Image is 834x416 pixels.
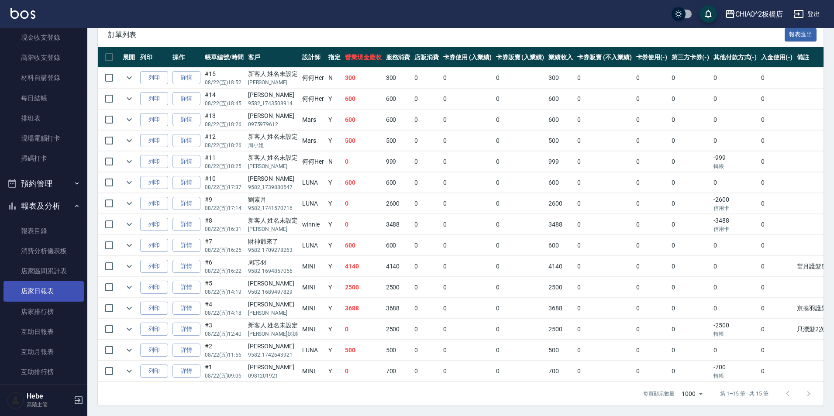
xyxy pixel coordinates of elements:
[203,172,246,193] td: #10
[785,30,817,38] a: 報表匯出
[172,364,200,378] a: 詳情
[248,90,298,100] div: [PERSON_NAME]
[300,89,326,109] td: 何何Her
[669,151,711,172] td: 0
[140,176,168,189] button: 列印
[759,172,795,193] td: 0
[205,141,244,149] p: 08/22 (五) 18:26
[172,71,200,85] a: 詳情
[494,214,547,235] td: 0
[123,344,136,357] button: expand row
[412,89,441,109] td: 0
[326,68,343,88] td: N
[172,344,200,357] a: 詳情
[172,155,200,168] a: 詳情
[343,298,384,319] td: 3688
[669,214,711,235] td: 0
[494,277,547,298] td: 0
[494,47,547,68] th: 卡券販賣 (入業績)
[123,134,136,147] button: expand row
[205,120,244,128] p: 08/22 (五) 18:26
[441,151,494,172] td: 0
[412,214,441,235] td: 0
[203,47,246,68] th: 帳單編號/時間
[27,392,71,401] h5: Hebe
[3,28,84,48] a: 現金收支登錄
[634,193,670,214] td: 0
[634,172,670,193] td: 0
[3,148,84,168] a: 掃碼打卡
[300,214,326,235] td: winnie
[203,89,246,109] td: #14
[711,298,759,319] td: 0
[575,193,634,214] td: 0
[735,9,783,20] div: CHIAO^2板橋店
[669,193,711,214] td: 0
[575,214,634,235] td: 0
[384,193,413,214] td: 2600
[326,214,343,235] td: Y
[678,382,706,406] div: 1000
[343,89,384,109] td: 600
[203,298,246,319] td: #4
[300,47,326,68] th: 設計師
[343,193,384,214] td: 0
[412,298,441,319] td: 0
[326,235,343,256] td: Y
[140,323,168,336] button: 列印
[669,110,711,130] td: 0
[172,176,200,189] a: 詳情
[140,71,168,85] button: 列印
[384,89,413,109] td: 600
[711,235,759,256] td: 0
[412,131,441,151] td: 0
[384,172,413,193] td: 600
[759,277,795,298] td: 0
[494,89,547,109] td: 0
[248,216,298,225] div: 新客人 姓名未設定
[634,235,670,256] td: 0
[711,172,759,193] td: 0
[3,68,84,88] a: 材料自購登錄
[121,47,138,68] th: 展開
[441,68,494,88] td: 0
[170,47,203,68] th: 操作
[713,162,757,170] p: 轉帳
[412,172,441,193] td: 0
[248,279,298,288] div: [PERSON_NAME]
[300,110,326,130] td: Mars
[711,110,759,130] td: 0
[140,218,168,231] button: 列印
[441,235,494,256] td: 0
[203,277,246,298] td: #5
[412,68,441,88] td: 0
[575,235,634,256] td: 0
[172,197,200,210] a: 詳情
[123,239,136,252] button: expand row
[711,131,759,151] td: 0
[546,68,575,88] td: 300
[3,172,84,195] button: 預約管理
[494,131,547,151] td: 0
[441,277,494,298] td: 0
[634,110,670,130] td: 0
[441,172,494,193] td: 0
[575,68,634,88] td: 0
[326,193,343,214] td: Y
[3,128,84,148] a: 現場電腦打卡
[205,79,244,86] p: 08/22 (五) 18:52
[634,89,670,109] td: 0
[384,214,413,235] td: 3488
[759,235,795,256] td: 0
[384,298,413,319] td: 3688
[248,258,298,267] div: 周芯羽
[759,47,795,68] th: 入金使用(-)
[123,176,136,189] button: expand row
[384,68,413,88] td: 300
[441,214,494,235] td: 0
[300,172,326,193] td: LUNA
[248,69,298,79] div: 新客人 姓名未設定
[546,47,575,68] th: 業績收入
[546,131,575,151] td: 500
[205,309,244,317] p: 08/22 (五) 14:18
